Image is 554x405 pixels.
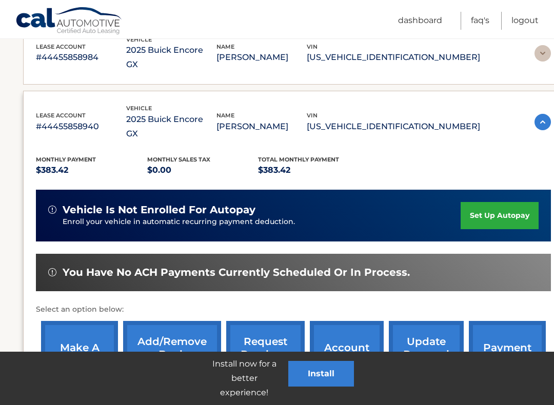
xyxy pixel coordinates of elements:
a: FAQ's [471,12,489,30]
a: payment history [469,321,546,388]
p: #44455858984 [36,50,126,65]
span: lease account [36,43,86,50]
p: $0.00 [147,163,259,177]
p: #44455858940 [36,119,126,134]
img: accordion-rest.svg [535,45,551,62]
button: Install [288,361,354,387]
p: Enroll your vehicle in automatic recurring payment deduction. [63,216,461,228]
p: 2025 Buick Encore GX [126,43,216,72]
p: 2025 Buick Encore GX [126,112,216,141]
a: Logout [511,12,539,30]
span: name [216,43,234,50]
a: set up autopay [461,202,539,229]
img: alert-white.svg [48,268,56,276]
p: $383.42 [36,163,147,177]
img: accordion-active.svg [535,114,551,130]
span: vehicle is not enrolled for autopay [63,204,255,216]
p: [PERSON_NAME] [216,50,307,65]
p: [US_VEHICLE_IDENTIFICATION_NUMBER] [307,119,480,134]
p: [PERSON_NAME] [216,119,307,134]
a: make a payment [41,321,118,388]
img: alert-white.svg [48,206,56,214]
a: Dashboard [398,12,442,30]
span: Monthly Payment [36,156,96,163]
span: lease account [36,112,86,119]
span: vehicle [126,105,152,112]
a: update personal info [389,321,464,388]
span: name [216,112,234,119]
span: vehicle [126,36,152,43]
span: You have no ACH payments currently scheduled or in process. [63,266,410,279]
p: $383.42 [258,163,369,177]
span: vin [307,112,318,119]
span: Total Monthly Payment [258,156,339,163]
p: Select an option below: [36,303,551,316]
span: vin [307,43,318,50]
p: [US_VEHICLE_IDENTIFICATION_NUMBER] [307,50,480,65]
a: Cal Automotive [15,7,123,36]
a: account details [310,321,384,388]
a: request purchase price [226,321,305,388]
p: Install now for a better experience! [200,357,288,400]
a: Add/Remove bank account info [123,321,221,388]
span: Monthly sales Tax [147,156,210,163]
